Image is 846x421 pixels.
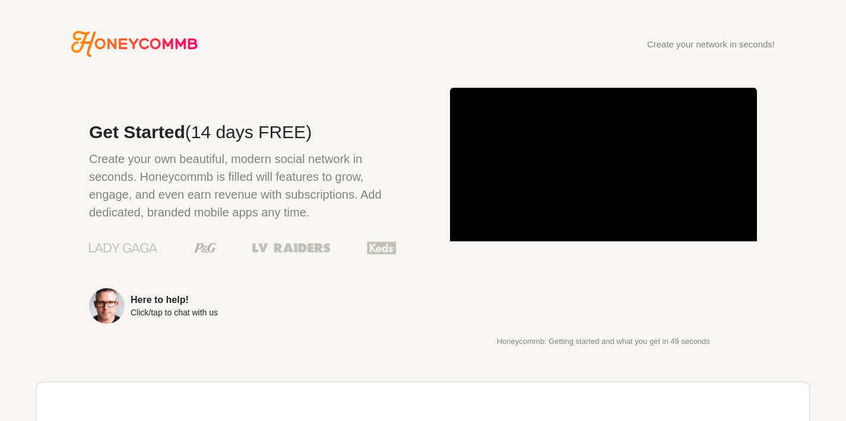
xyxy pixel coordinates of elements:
[185,122,312,142] span: (14 days FREE)
[71,31,198,57] a: Go to Honeycommb homepage
[131,308,218,317] div: Click/tap to chat with us
[252,243,330,253] img: Las Vegas Raiders
[647,40,775,49] div: Create your network in seconds!
[800,375,828,403] iframe: Intercom live chat
[194,243,216,253] img: Procter & Gamble
[89,288,397,324] a: Here to help!Click/tap to chat with us
[89,239,157,257] img: Lady Gaga
[367,240,397,256] img: Keds
[89,288,125,324] img: Sean
[71,31,198,57] svg: Honeycommb
[131,295,218,305] div: Here to help!
[89,150,397,221] p: Create your own beautiful, modern social network in seconds. Honeycommb is filled will features t...
[89,123,397,141] h2: Get Started
[450,337,758,346] p: Honeycommb: Getting started and what you get in 49 seconds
